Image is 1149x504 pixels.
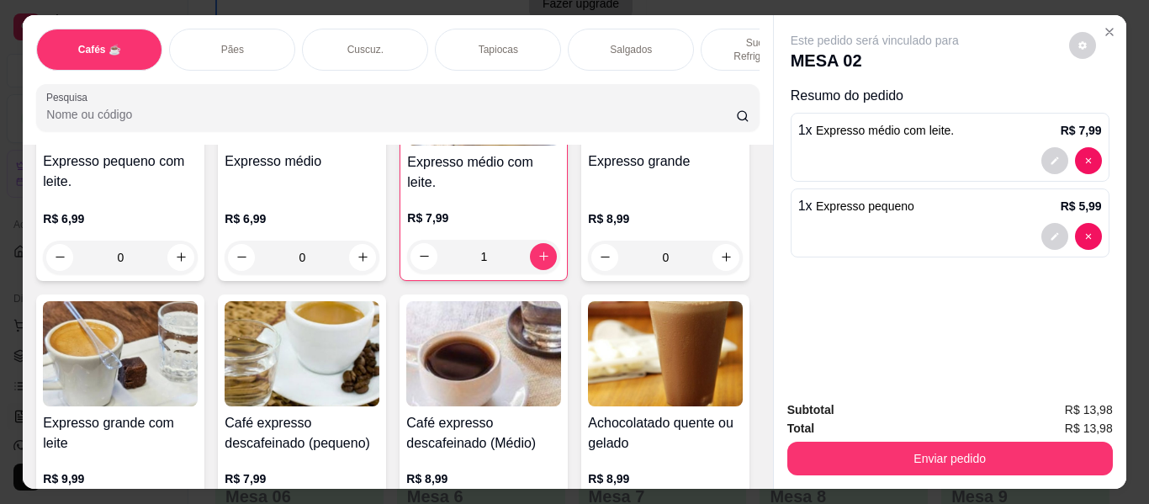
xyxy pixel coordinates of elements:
[591,244,618,271] button: decrease-product-quantity
[225,151,379,172] h4: Expresso médio
[43,301,198,406] img: product-image
[610,43,652,56] p: Salgados
[1096,19,1123,45] button: Close
[1069,32,1096,59] button: decrease-product-quantity
[588,413,743,454] h4: Achocolatado quente ou gelado
[46,244,73,271] button: decrease-product-quantity
[406,470,561,487] p: R$ 8,99
[43,210,198,227] p: R$ 6,99
[588,210,743,227] p: R$ 8,99
[816,199,914,213] span: Expresso pequeno
[406,301,561,406] img: product-image
[347,43,384,56] p: Cuscuz.
[798,196,914,216] p: 1 x
[228,244,255,271] button: decrease-product-quantity
[530,243,557,270] button: increase-product-quantity
[787,442,1113,475] button: Enviar pedido
[787,422,814,435] strong: Total
[787,403,834,416] strong: Subtotal
[167,244,194,271] button: increase-product-quantity
[588,151,743,172] h4: Expresso grande
[791,86,1109,106] p: Resumo do pedido
[43,413,198,454] h4: Expresso grande com leite
[406,413,561,454] h4: Café expresso descafeinado (Médio)
[588,470,743,487] p: R$ 8,99
[791,32,959,49] p: Este pedido será vinculado para
[1061,198,1102,215] p: R$ 5,99
[715,36,813,63] p: Sucos e Refrigerantes
[588,301,743,406] img: product-image
[225,210,379,227] p: R$ 6,99
[1065,401,1113,419] span: R$ 13,98
[46,106,736,123] input: Pesquisa
[712,244,739,271] button: increase-product-quantity
[221,43,244,56] p: Pães
[479,43,518,56] p: Tapiocas
[1075,147,1102,174] button: decrease-product-quantity
[1061,122,1102,139] p: R$ 7,99
[43,151,198,192] h4: Expresso pequeno com leite.
[798,120,955,141] p: 1 x
[816,124,954,137] span: Expresso médio com leite.
[349,244,376,271] button: increase-product-quantity
[791,49,959,72] p: MESA 02
[407,152,560,193] h4: Expresso médio com leite.
[43,470,198,487] p: R$ 9,99
[225,470,379,487] p: R$ 7,99
[225,413,379,454] h4: Café expresso descafeinado (pequeno)
[46,90,93,104] label: Pesquisa
[225,301,379,406] img: product-image
[410,243,437,270] button: decrease-product-quantity
[407,210,560,226] p: R$ 7,99
[1065,419,1113,438] span: R$ 13,98
[1041,147,1068,174] button: decrease-product-quantity
[78,43,121,56] p: Cafés ☕
[1041,223,1068,250] button: decrease-product-quantity
[1075,223,1102,250] button: decrease-product-quantity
